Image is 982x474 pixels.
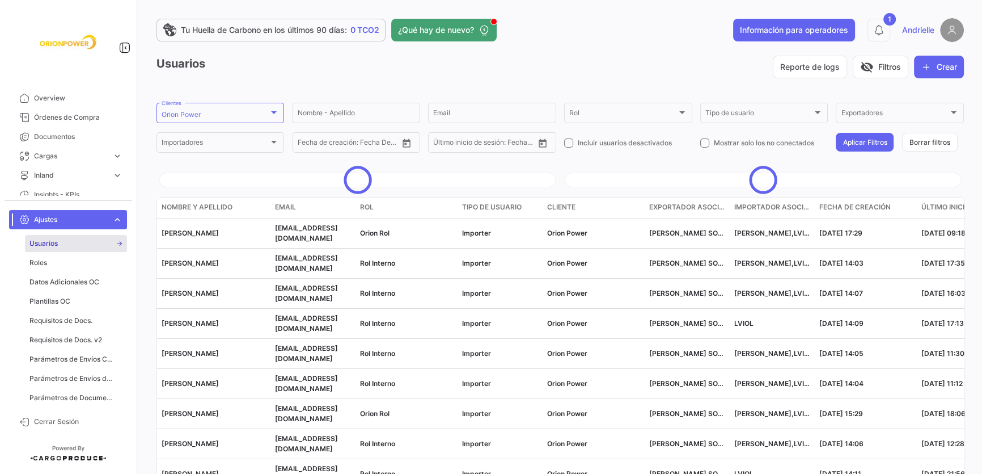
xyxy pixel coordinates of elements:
datatable-header-cell: Fecha de creación [815,198,917,218]
a: Usuarios [25,235,127,252]
input: Fecha Hasta [483,140,531,148]
span: Inland [34,170,108,181]
span: imena@orion-power.com [275,254,338,272]
span: Orion Power [547,379,587,388]
span: Rol Interno [360,349,395,358]
span: Importer [462,259,491,267]
datatable-header-cell: Cliente [543,198,645,218]
p: [PERSON_NAME] SOLAR CO., LTD.,[PERSON_NAME] SOLAR (YANCHENG) NEW ENERGY CO., LTD.,SUNGROW POWER (... [649,228,725,238]
span: Importadores [162,140,269,148]
mat-select-trigger: Orion Power [162,110,201,119]
span: Orion Power [547,349,587,358]
a: Parámetros de Envíos de Cargas Terrestres [25,370,127,387]
span: Datos Adicionales OC [29,277,99,287]
span: aroca@orion-power.com [275,434,338,453]
span: Nombre y Apellido [162,202,232,212]
span: Rol Interno [360,259,395,267]
span: Cliente [547,202,575,212]
input: Fecha Hasta [348,140,396,148]
input: Fecha Desde [433,140,475,148]
a: Overview [9,89,127,108]
a: Documentos [9,127,127,146]
span: Rol [360,202,374,212]
span: Rol Interno [360,379,395,388]
span: Rol Interno [360,439,395,448]
p: [PERSON_NAME],LVIOL [734,258,810,269]
a: Requisitos de Docs. [25,312,127,329]
span: [DATE] 14:09 [819,319,864,328]
span: Rol Interno [360,289,395,297]
datatable-header-cell: Email [270,198,355,218]
span: msanchez@orion-power.com [275,314,338,333]
span: Orion Rol [360,229,390,237]
span: [PERSON_NAME] [162,439,219,448]
span: [DATE] 14:06 [819,439,864,448]
p: [PERSON_NAME],LVIOL [734,409,810,419]
span: Requisitos de Docs. v2 [29,335,102,345]
span: Ajustes [34,215,108,225]
span: Exportadores [841,111,948,119]
button: Aplicar Filtros [836,133,894,152]
span: Importer [462,319,491,328]
p: [PERSON_NAME] SOLAR CO., LTD.,[PERSON_NAME] SOLAR (YANCHENG) NEW ENERGY CO., LTD.,SUNGROW POWER (... [649,349,725,359]
span: Parámetros de Envíos de Cargas Terrestres [29,374,116,384]
span: Orion Rol [360,409,390,418]
span: Cargas [34,151,108,161]
span: jpaillao@orion-power.com [275,344,338,363]
span: Orion Power [547,319,587,328]
span: Mostrar solo los no conectados [714,138,814,148]
span: [DATE] 14:07 [819,289,863,297]
span: Insights - KPIs [34,190,122,200]
span: Usuarios [29,238,58,249]
span: [PERSON_NAME] [162,349,219,358]
span: Importer [462,439,491,448]
span: Incluir usuarios desactivados [578,138,672,148]
span: [PERSON_NAME] [162,289,219,297]
span: Orion Power [547,229,587,237]
span: Tu Huella de Carbono en los últimos 90 días: [181,24,347,36]
span: Roles [29,258,47,268]
button: Reporte de logs [773,56,847,78]
p: [PERSON_NAME],LVIOL [734,228,810,238]
p: [PERSON_NAME],LVIOL [734,439,810,449]
span: Plantillas OC [29,296,70,307]
span: Cerrar Sesión [34,417,122,427]
span: [PERSON_NAME] [162,259,219,267]
span: Parámetros de Envíos Cargas Marítimas [29,354,116,364]
a: Requisitos de Docs. v2 [25,332,127,349]
span: npezoa@orion-power.com [275,284,338,303]
button: visibility_offFiltros [853,56,908,78]
p: LVIOL [734,318,810,329]
datatable-header-cell: Exportador asociado [645,198,730,218]
span: [DATE] 16:03 [921,289,966,297]
button: Información para operadores [733,19,855,41]
span: 0 TCO2 [350,24,379,36]
span: [DATE] 17:29 [819,229,862,237]
datatable-header-cell: Nombre y Apellido [157,198,270,218]
span: [DATE] 14:04 [819,379,864,388]
button: Open calendar [398,135,415,152]
span: Importer [462,409,491,418]
span: Órdenes de Compra [34,112,122,123]
span: [DATE] 14:05 [819,349,864,358]
p: [PERSON_NAME],LVIOL [734,379,810,389]
span: Tipo de usuario [705,111,812,119]
span: Fecha de creación [819,202,891,212]
span: rriquelme@orion-power.com [275,224,338,242]
p: [PERSON_NAME] SOLAR CO., LTD.,[PERSON_NAME] SOLAR (YANCHENG) NEW ENERGY CO., LTD.,SUNGROW POWER (... [649,409,725,419]
span: visibility_off [860,60,874,74]
span: expand_more [112,215,122,225]
span: expand_more [112,170,122,181]
span: Importer [462,349,491,358]
span: Exportador asociado [649,202,725,212]
span: Importer [462,379,491,388]
span: Parámetros de Documentos [29,393,116,403]
datatable-header-cell: Importador asociado [730,198,815,218]
datatable-header-cell: Tipo de usuario [458,198,543,218]
h3: Usuarios [156,56,205,72]
span: [DATE] 18:06 [921,409,966,418]
button: ¿Qué hay de nuevo? [391,19,497,41]
span: Importer [462,289,491,297]
a: Datos Adicionales OC [25,274,127,291]
span: [PERSON_NAME] [162,379,219,388]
